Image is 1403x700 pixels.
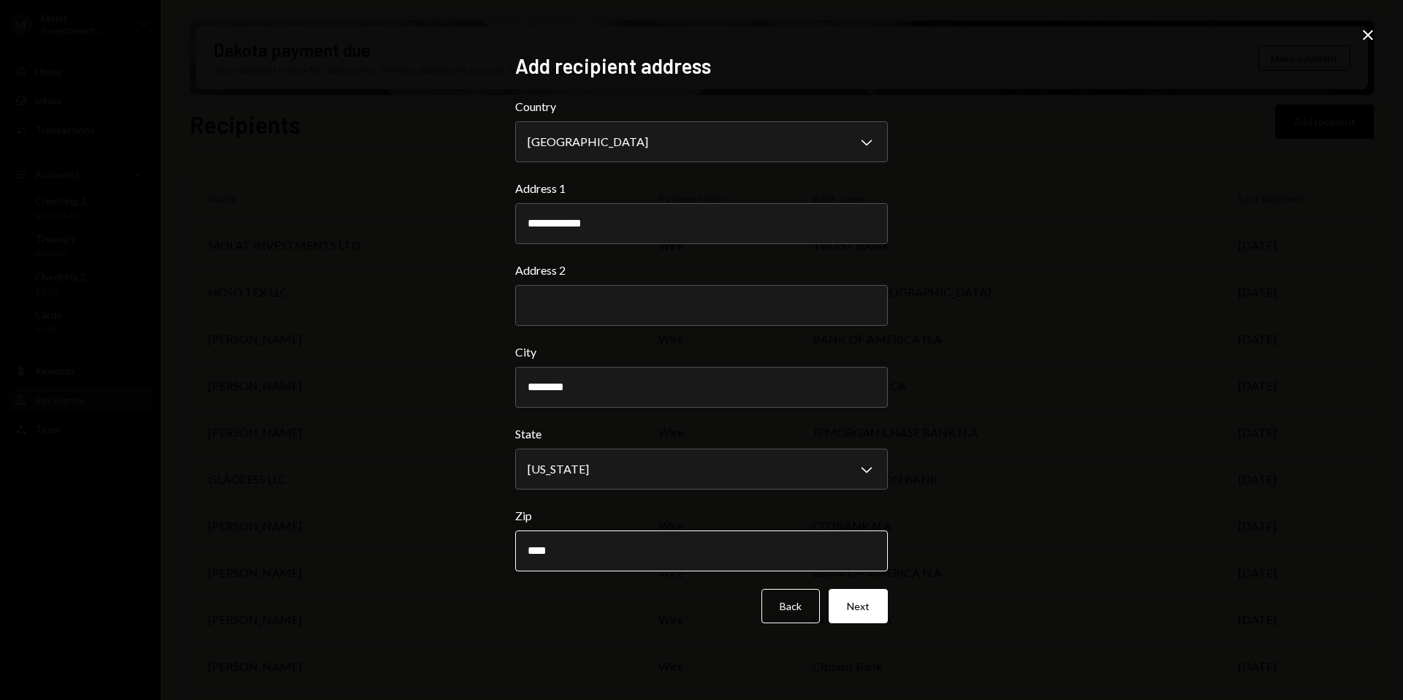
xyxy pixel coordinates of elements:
[515,52,888,80] h2: Add recipient address
[515,98,888,115] label: Country
[515,507,888,525] label: Zip
[761,589,820,623] button: Back
[515,180,888,197] label: Address 1
[515,449,888,490] button: State
[515,343,888,361] label: City
[829,589,888,623] button: Next
[515,425,888,443] label: State
[515,262,888,279] label: Address 2
[515,121,888,162] button: Country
